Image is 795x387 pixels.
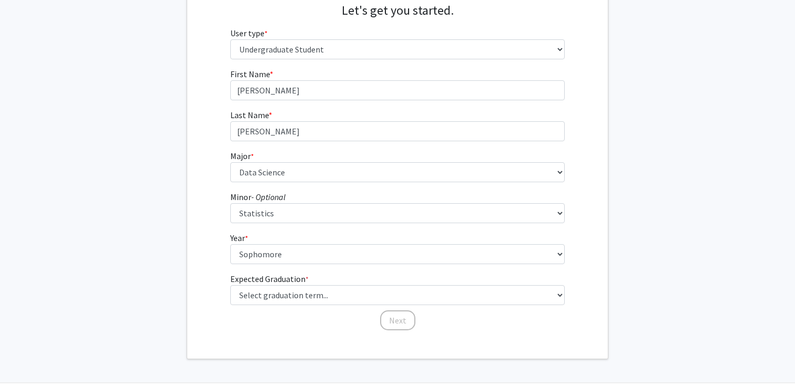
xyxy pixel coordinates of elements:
span: Last Name [230,110,269,120]
label: Year [230,232,248,244]
iframe: Chat [8,340,45,379]
label: Major [230,150,254,162]
label: User type [230,27,268,39]
span: First Name [230,69,270,79]
h4: Let's get you started. [230,3,565,18]
i: - Optional [251,192,286,202]
label: Expected Graduation [230,273,309,285]
button: Next [380,310,415,330]
label: Minor [230,191,286,203]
